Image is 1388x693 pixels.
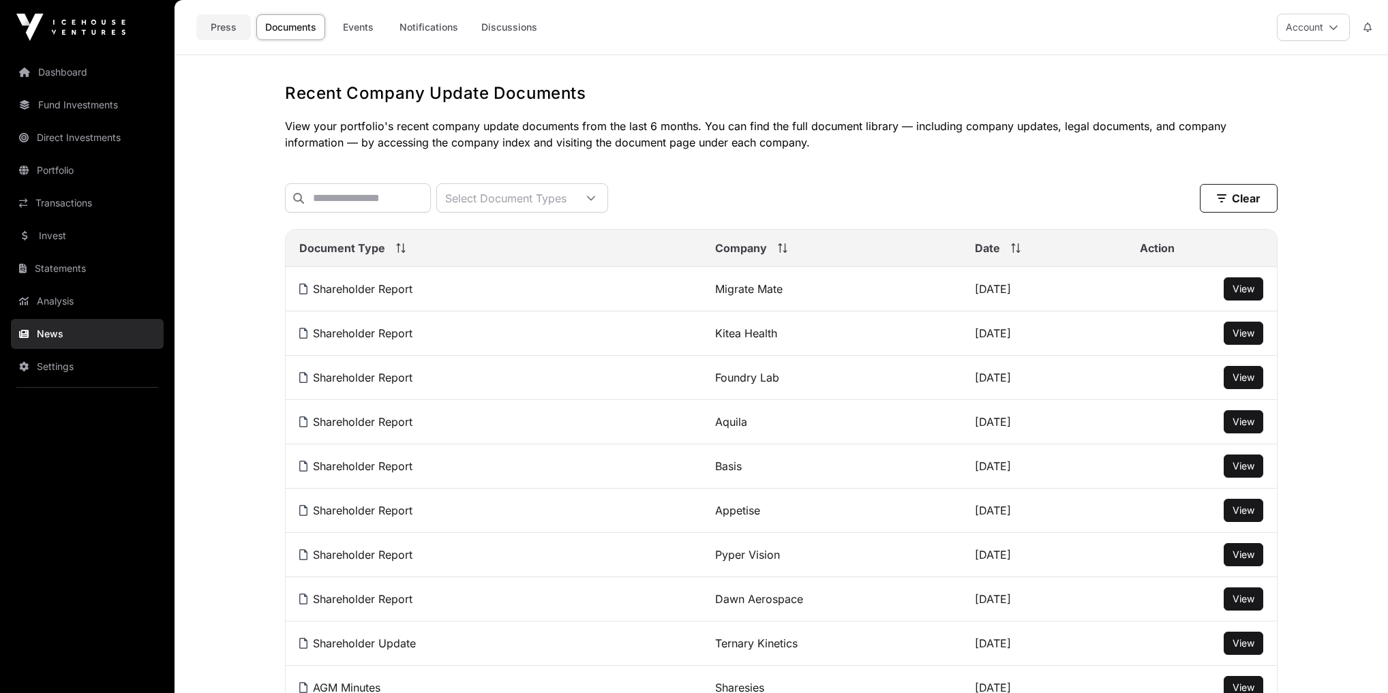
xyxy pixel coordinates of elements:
span: View [1233,460,1254,472]
span: View [1233,549,1254,560]
span: View [1233,681,1254,693]
td: [DATE] [961,400,1126,444]
td: [DATE] [961,489,1126,533]
a: View [1233,282,1254,296]
a: Notifications [391,14,467,40]
a: Migrate Mate [715,282,783,296]
a: View [1233,548,1254,561]
button: Account [1277,14,1350,41]
td: [DATE] [961,577,1126,621]
button: View [1224,410,1263,433]
span: View [1233,371,1254,383]
td: [DATE] [961,356,1126,400]
a: View [1233,415,1254,429]
span: Company [715,240,767,256]
button: View [1224,499,1263,522]
a: Aquila [715,415,747,429]
img: Icehouse Ventures Logo [16,14,125,41]
td: [DATE] [961,444,1126,489]
button: View [1224,587,1263,611]
a: Kitea Health [715,326,777,340]
a: Direct Investments [11,123,164,153]
a: Pyper Vision [715,548,780,561]
button: View [1224,366,1263,389]
a: View [1233,371,1254,384]
a: Dawn Aerospace [715,592,803,606]
a: Shareholder Report [299,548,412,561]
button: View [1224,277,1263,301]
span: View [1233,593,1254,604]
span: View [1233,504,1254,516]
iframe: Chat Widget [1320,628,1388,693]
a: Shareholder Report [299,459,412,473]
div: Select Document Types [437,184,575,212]
span: Date [975,240,1000,256]
h1: Recent Company Update Documents [285,82,1278,104]
a: View [1233,326,1254,340]
span: View [1233,283,1254,294]
span: View [1233,637,1254,649]
a: Documents [256,14,325,40]
span: Document Type [299,240,385,256]
a: Shareholder Report [299,504,412,517]
a: View [1233,592,1254,606]
a: View [1233,504,1254,517]
a: View [1233,459,1254,473]
button: View [1224,632,1263,655]
td: [DATE] [961,621,1126,666]
a: Shareholder Report [299,371,412,384]
a: News [11,319,164,349]
button: View [1224,455,1263,478]
a: Ternary Kinetics [715,636,798,650]
span: Action [1140,240,1175,256]
a: Press [196,14,251,40]
a: Shareholder Report [299,326,412,340]
a: Discussions [472,14,546,40]
a: Settings [11,352,164,382]
a: Foundry Lab [715,371,779,384]
a: Portfolio [11,155,164,185]
p: View your portfolio's recent company update documents from the last 6 months. You can find the fu... [285,118,1278,151]
td: [DATE] [961,311,1126,356]
a: Statements [11,253,164,283]
span: View [1233,416,1254,427]
button: Clear [1200,184,1278,213]
a: Invest [11,221,164,251]
a: Appetise [715,504,760,517]
a: Fund Investments [11,90,164,120]
button: View [1224,322,1263,345]
a: Transactions [11,188,164,218]
a: View [1233,636,1254,650]
a: Dashboard [11,57,164,87]
a: Shareholder Update [299,636,416,650]
a: Shareholder Report [299,282,412,296]
span: View [1233,327,1254,339]
a: Analysis [11,286,164,316]
button: View [1224,543,1263,566]
a: Basis [715,459,742,473]
td: [DATE] [961,267,1126,311]
td: [DATE] [961,533,1126,577]
a: Events [331,14,385,40]
a: Shareholder Report [299,592,412,606]
a: Shareholder Report [299,415,412,429]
